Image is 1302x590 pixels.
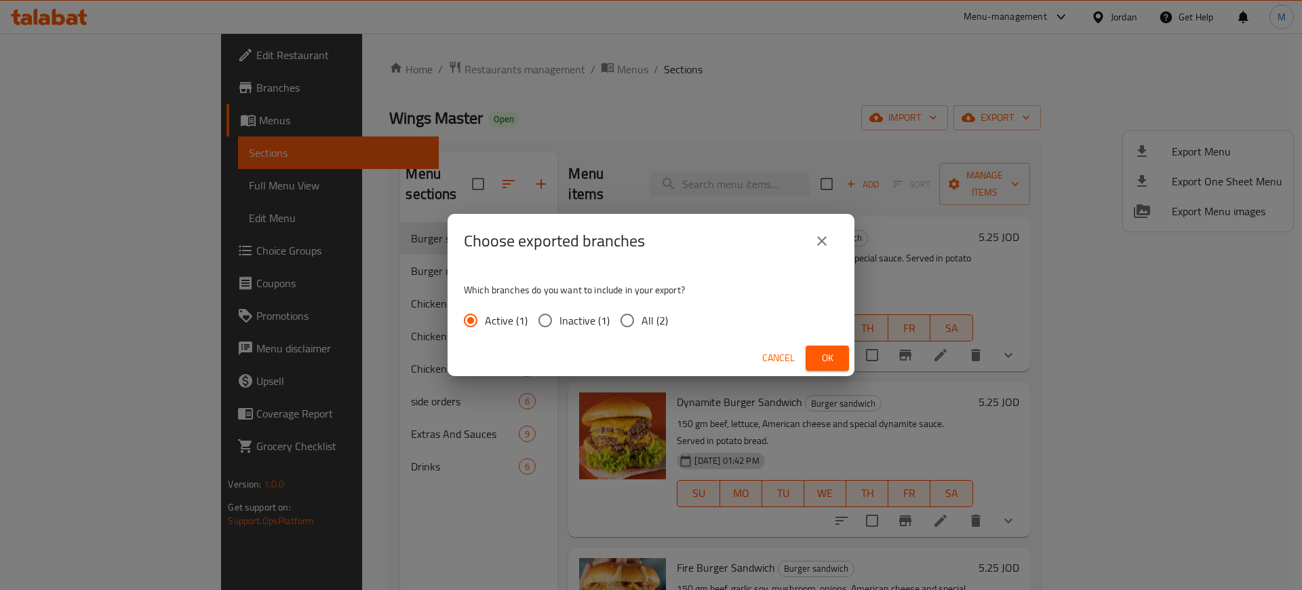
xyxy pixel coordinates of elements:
[762,350,795,367] span: Cancel
[816,350,838,367] span: Ok
[559,312,610,329] span: Inactive (1)
[642,312,668,329] span: All (2)
[464,283,838,297] p: Which branches do you want to include in your export?
[464,230,645,252] h2: Choose exported branches
[485,312,528,329] span: Active (1)
[757,346,800,371] button: Cancel
[806,225,838,257] button: close
[806,346,849,371] button: Ok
